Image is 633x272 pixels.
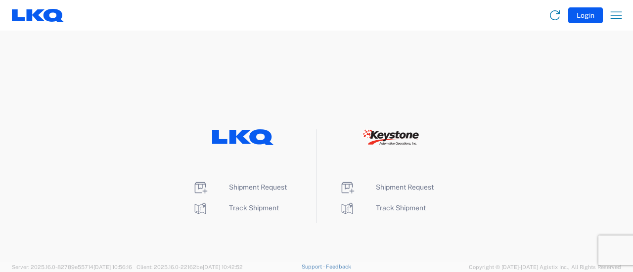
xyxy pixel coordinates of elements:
[192,204,279,212] a: Track Shipment
[376,183,434,191] span: Shipment Request
[93,264,132,270] span: [DATE] 10:56:16
[376,204,426,212] span: Track Shipment
[302,264,326,270] a: Support
[326,264,351,270] a: Feedback
[192,183,287,191] a: Shipment Request
[229,204,279,212] span: Track Shipment
[339,204,426,212] a: Track Shipment
[136,264,243,270] span: Client: 2025.16.0-22162be
[229,183,287,191] span: Shipment Request
[568,7,603,23] button: Login
[469,263,621,272] span: Copyright © [DATE]-[DATE] Agistix Inc., All Rights Reserved
[339,183,434,191] a: Shipment Request
[203,264,243,270] span: [DATE] 10:42:52
[12,264,132,270] span: Server: 2025.16.0-82789e55714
